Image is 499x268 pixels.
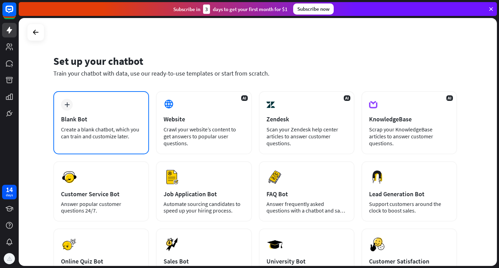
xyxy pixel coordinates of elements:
div: Answer frequently asked questions with a chatbot and save your time. [266,201,347,214]
div: Set up your chatbot [53,54,457,68]
div: Support customers around the clock to boost sales. [369,201,449,214]
div: University Bot [266,257,347,265]
div: Online Quiz Bot [61,257,141,265]
div: FAQ Bot [266,190,347,198]
div: Subscribe now [293,3,334,15]
div: Lead Generation Bot [369,190,449,198]
span: AI [241,95,248,101]
div: Subscribe in days to get your first month for $1 [173,5,288,14]
div: Answer popular customer questions 24/7. [61,201,141,214]
div: Crawl your website’s content to get answers to popular user questions. [164,126,244,147]
div: Train your chatbot with data, use our ready-to-use templates or start from scratch. [53,69,457,77]
div: days [6,193,13,198]
div: Create a blank chatbot, which you can train and customize later. [61,126,141,140]
div: Zendesk [266,115,347,123]
div: Job Application Bot [164,190,244,198]
div: Blank Bot [61,115,141,123]
div: 3 [203,5,210,14]
div: KnowledgeBase [369,115,449,123]
div: Sales Bot [164,257,244,265]
img: f599820105ac0f7000bd.png [5,254,14,263]
div: 14 [6,187,13,193]
i: plus [64,102,70,107]
a: 14 days [2,185,17,199]
div: Scrap your KnowledgeBase articles to answer customer questions. [369,126,449,147]
div: Automate sourcing candidates to speed up your hiring process. [164,201,244,214]
div: Customer Satisfaction [369,257,449,265]
div: Customer Service Bot [61,190,141,198]
span: AI [446,95,453,101]
div: Website [164,115,244,123]
div: Scan your Zendesk help center articles to answer customer questions. [266,126,347,147]
span: AI [344,95,350,101]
